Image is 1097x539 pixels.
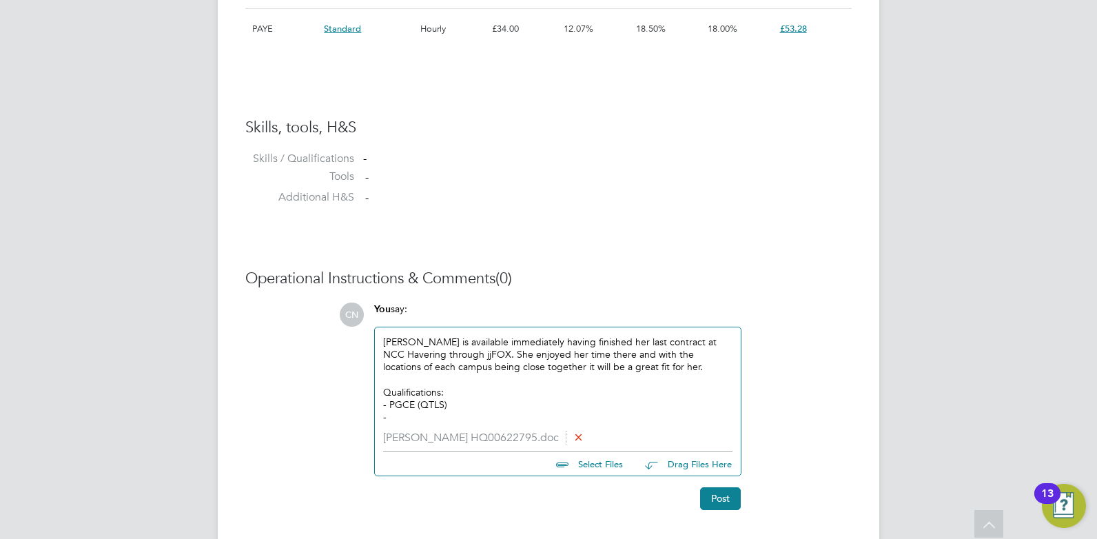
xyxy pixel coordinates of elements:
button: Drag Files Here [634,450,732,479]
span: You [374,303,391,315]
span: 18.50% [636,23,666,34]
label: Additional H&S [245,190,354,205]
span: £53.28 [780,23,807,34]
li: [PERSON_NAME] HQ00622795.doc [383,431,732,445]
div: [PERSON_NAME] is available immediately having finished her last contract at NCC Havering through ... [383,336,732,423]
span: 12.07% [564,23,593,34]
div: say: [374,303,741,327]
span: CN [340,303,364,327]
label: Skills / Qualifications [245,152,354,166]
div: 13 [1041,494,1054,511]
button: Post [700,487,741,509]
h3: Operational Instructions & Comments [245,269,852,289]
span: - [365,170,369,184]
div: - PGCE (QTLS) [383,398,732,411]
div: Qualifications: [383,386,732,398]
span: - [365,191,369,205]
label: Tools [245,170,354,184]
div: Hourly [417,9,489,49]
div: - [383,411,732,423]
div: - [363,152,852,166]
span: 18.00% [708,23,737,34]
button: Open Resource Center, 13 new notifications [1042,484,1086,528]
h3: Skills, tools, H&S [245,118,852,138]
div: PAYE [249,9,320,49]
span: Standard [324,23,361,34]
span: (0) [495,269,512,287]
div: £34.00 [489,9,560,49]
